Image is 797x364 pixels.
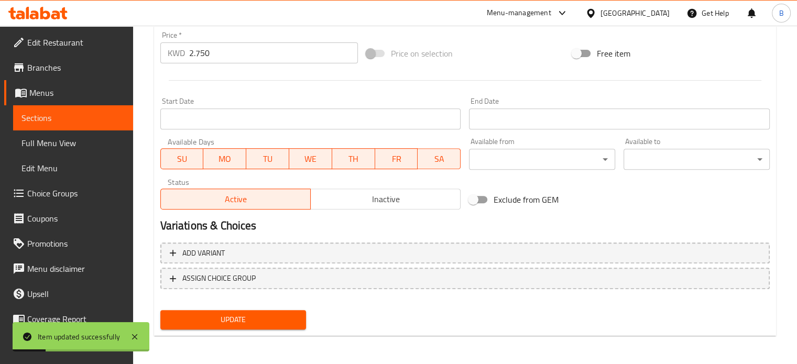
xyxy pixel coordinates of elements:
[13,156,133,181] a: Edit Menu
[4,231,133,256] a: Promotions
[165,192,307,207] span: Active
[160,310,307,329] button: Update
[779,7,783,19] span: B
[4,206,133,231] a: Coupons
[418,148,461,169] button: SA
[168,47,185,59] p: KWD
[4,30,133,55] a: Edit Restaurant
[289,148,332,169] button: WE
[310,189,461,209] button: Inactive
[27,36,125,49] span: Edit Restaurant
[469,149,615,170] div: ​
[4,332,133,357] a: Grocery Checklist
[4,55,133,80] a: Branches
[160,148,204,169] button: SU
[391,47,453,60] span: Price on selection
[4,281,133,306] a: Upsell
[27,187,125,200] span: Choice Groups
[315,192,456,207] span: Inactive
[624,149,770,170] div: ​
[13,105,133,130] a: Sections
[189,42,358,63] input: Please enter price
[27,313,125,325] span: Coverage Report
[182,272,256,285] span: ASSIGN CHOICE GROUP
[160,242,770,264] button: Add variant
[160,218,770,234] h2: Variations & Choices
[208,151,242,167] span: MO
[21,137,125,149] span: Full Menu View
[250,151,285,167] span: TU
[203,148,246,169] button: MO
[4,80,133,105] a: Menus
[336,151,371,167] span: TH
[293,151,328,167] span: WE
[27,237,125,250] span: Promotions
[21,112,125,124] span: Sections
[160,189,311,209] button: Active
[4,256,133,281] a: Menu disclaimer
[38,331,120,343] div: Item updated successfully
[13,130,133,156] a: Full Menu View
[494,193,559,206] span: Exclude from GEM
[246,148,289,169] button: TU
[4,181,133,206] a: Choice Groups
[27,262,125,275] span: Menu disclaimer
[160,268,770,289] button: ASSIGN CHOICE GROUP
[29,86,125,99] span: Menus
[27,61,125,74] span: Branches
[165,151,200,167] span: SU
[169,313,298,326] span: Update
[487,7,551,19] div: Menu-management
[4,306,133,332] a: Coverage Report
[422,151,456,167] span: SA
[332,148,375,169] button: TH
[597,47,630,60] span: Free item
[21,162,125,174] span: Edit Menu
[601,7,670,19] div: [GEOGRAPHIC_DATA]
[182,247,225,260] span: Add variant
[375,148,418,169] button: FR
[27,212,125,225] span: Coupons
[27,288,125,300] span: Upsell
[379,151,414,167] span: FR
